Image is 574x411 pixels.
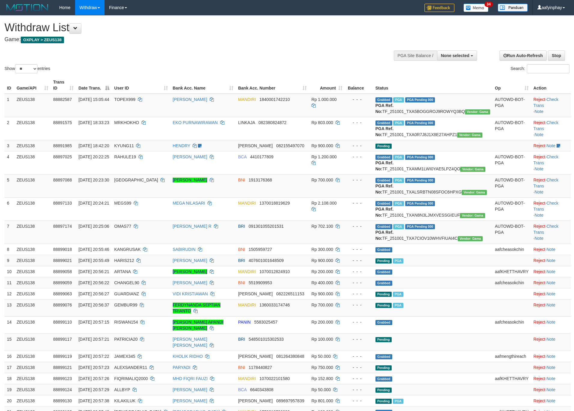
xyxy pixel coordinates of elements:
[546,291,555,296] a: Note
[311,154,337,159] span: Rp 1.200.000
[14,266,51,277] td: ZEUS138
[535,190,544,194] a: Note
[533,178,545,182] a: Reject
[546,258,555,263] a: Note
[249,247,272,252] span: Copy 1505959727 to clipboard
[249,258,284,263] span: Copy 407601001648509 to clipboard
[533,143,545,148] a: Reject
[78,303,109,307] span: [DATE] 20:56:37
[249,280,272,285] span: Copy 5519909953 to clipboard
[460,167,485,172] span: Vendor URL: https://trx31.1velocity.biz
[347,319,371,325] div: - - -
[114,320,138,324] span: RISWAN154
[500,50,547,61] a: Run Auto-Refresh
[405,224,435,229] span: PGA Pending
[260,97,290,102] span: Copy 1840001742210 to clipboard
[535,213,544,218] a: Note
[78,201,109,205] span: [DATE] 20:24:21
[405,120,435,126] span: PGA Pending
[493,174,531,197] td: AUTOWD-BOT-PGA
[458,236,483,241] span: Vendor URL: https://trx31.1velocity.biz
[375,292,392,297] span: Pending
[375,269,392,275] span: Grabbed
[238,201,256,205] span: MANDIRI
[373,174,493,197] td: TF_251001_TXALSRBTN08SFOC6HPXG
[14,151,51,174] td: ZEUS138
[394,50,437,61] div: PGA Site Balance /
[393,258,403,263] span: Marked by aafanarl
[236,77,309,94] th: Bank Acc. Number: activate to sort column ascending
[5,77,14,94] th: ID
[173,280,207,285] a: [PERSON_NAME]
[311,320,333,324] span: Rp 200.000
[533,337,545,342] a: Reject
[493,151,531,174] td: AUTOWD-BOT-PGA
[347,96,371,102] div: - - -
[533,320,545,324] a: Reject
[15,64,38,73] select: Showentries
[375,120,392,126] span: Grabbed
[373,77,493,94] th: Status
[531,288,571,299] td: ·
[465,109,490,114] span: Vendor URL: https://trx31.1velocity.biz
[546,387,555,392] a: Note
[546,365,555,370] a: Note
[238,178,245,182] span: BNI
[311,303,333,307] span: Rp 700.000
[78,320,109,324] span: [DATE] 20:57:15
[5,277,14,288] td: 11
[533,291,545,296] a: Reject
[53,337,72,342] span: 88899117
[53,224,72,229] span: 88897174
[373,221,493,244] td: TF_251001_TXA7CIOV10WHVFIUAI4C
[238,258,245,263] span: BRI
[5,333,14,351] td: 15
[493,244,531,255] td: aafcheasokchin
[112,77,170,94] th: User ID: activate to sort column ascending
[533,201,558,212] a: Check Trans
[393,201,404,206] span: Marked by aafsolysreylen
[311,97,337,102] span: Rp 1.000.000
[546,303,555,307] a: Note
[5,140,14,151] td: 3
[173,224,211,229] a: [PERSON_NAME] R
[493,117,531,140] td: AUTOWD-BOT-PGA
[114,291,139,296] span: GUARDIANZ
[78,247,109,252] span: [DATE] 20:55:46
[375,201,392,206] span: Grabbed
[311,178,333,182] span: Rp 700.000
[375,258,392,263] span: Pending
[5,22,377,34] h1: Withdraw List
[347,336,371,342] div: - - -
[535,109,544,114] a: Note
[249,178,272,182] span: Copy 1913176368 to clipboard
[546,320,555,324] a: Note
[78,178,109,182] span: [DATE] 20:23:30
[424,4,454,12] img: Feedback.jpg
[375,207,393,218] b: PGA Ref. No:
[533,398,545,403] a: Reject
[114,120,139,125] span: MRKHOKHO
[531,333,571,351] td: ·
[78,280,109,285] span: [DATE] 20:56:22
[347,257,371,263] div: - - -
[5,3,50,12] img: MOTION_logo.png
[393,97,404,102] span: Marked by aafnoeunsreypich
[5,37,377,43] h4: Game:
[14,174,51,197] td: ZEUS138
[347,291,371,297] div: - - -
[347,223,371,229] div: - - -
[493,94,531,117] td: AUTOWD-BOT-PGA
[238,269,256,274] span: MANDIRI
[173,398,207,403] a: [PERSON_NAME]
[531,197,571,221] td: · ·
[531,77,571,94] th: Action
[14,255,51,266] td: ZEUS138
[14,288,51,299] td: ZEUS138
[373,117,493,140] td: TF_251001_TXA0R7J8J1X8E27AHPZ1
[5,117,14,140] td: 2
[114,143,134,148] span: KYUNG11
[5,255,14,266] td: 9
[345,77,373,94] th: Balance
[531,94,571,117] td: · ·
